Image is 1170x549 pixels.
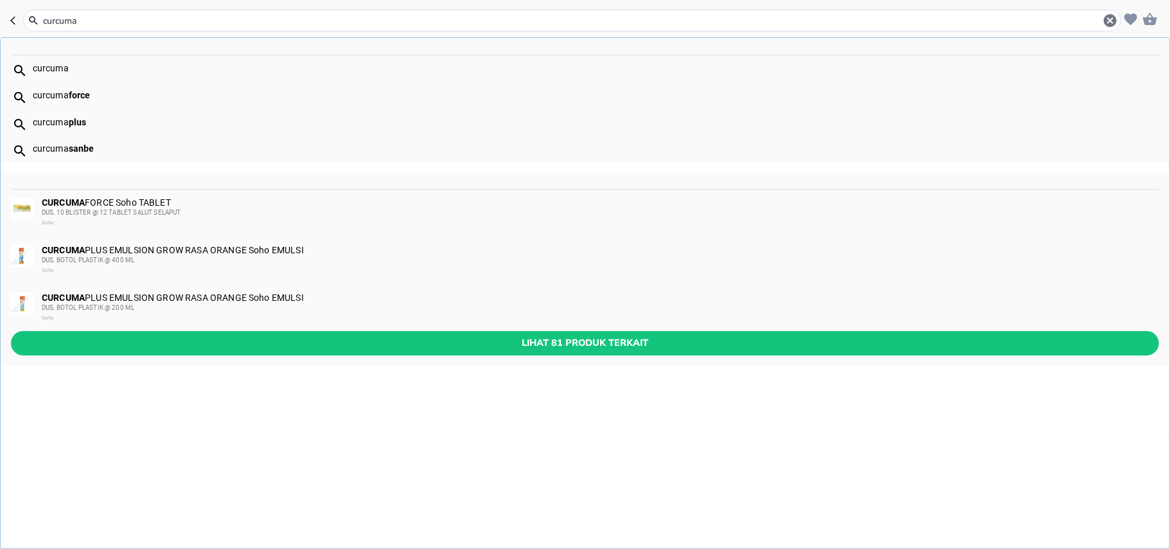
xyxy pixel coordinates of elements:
[21,335,1149,351] span: Lihat 81 produk terkait
[33,63,1158,73] div: curcuma
[11,331,1159,355] button: Lihat 81 produk terkait
[42,315,55,321] span: Soho
[69,90,91,100] b: force
[42,304,134,311] span: DUS, BOTOL PLASTIK @ 200 ML
[33,117,1158,127] div: curcuma
[42,245,1158,276] div: PLUS EMULSION GROW RASA ORANGE Soho EMULSI
[69,117,87,127] b: plus
[42,256,134,264] span: DUS, BOTOL PLASTIK @ 400 ML
[33,90,1158,100] div: curcuma
[42,197,1158,228] div: FORCE Soho TABLET
[42,220,55,226] span: Soho
[42,197,85,208] b: CURCUMA
[69,143,94,154] b: sanbe
[33,143,1158,154] div: curcuma
[42,245,85,255] b: CURCUMA
[42,209,181,216] span: DUS, 10 BLISTER @ 12 TABLET SALUT SELAPUT
[42,267,55,273] span: Soho
[42,292,1158,323] div: PLUS EMULSION GROW RASA ORANGE Soho EMULSI
[42,14,1103,28] input: Cari 4000+ produk di sini
[42,292,85,303] b: CURCUMA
